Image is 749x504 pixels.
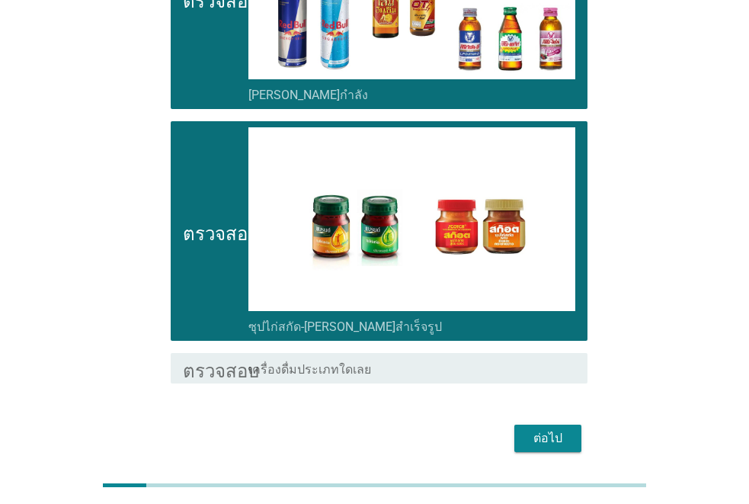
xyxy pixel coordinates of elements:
[248,362,371,377] font: เครื่องดื่มประเภทใดเลย
[183,222,259,240] font: ตรวจสอบ
[248,88,368,102] font: [PERSON_NAME]กำลัง
[183,359,259,377] font: ตรวจสอบ
[514,425,581,452] button: ต่อไป
[248,127,575,312] img: 1465d6cd-6a74-4c38-ad22-26f496172317-Slide14.JPG
[533,431,562,445] font: ต่อไป
[248,319,442,334] font: ซุปไก่สกัด-[PERSON_NAME]สำเร็จรูป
